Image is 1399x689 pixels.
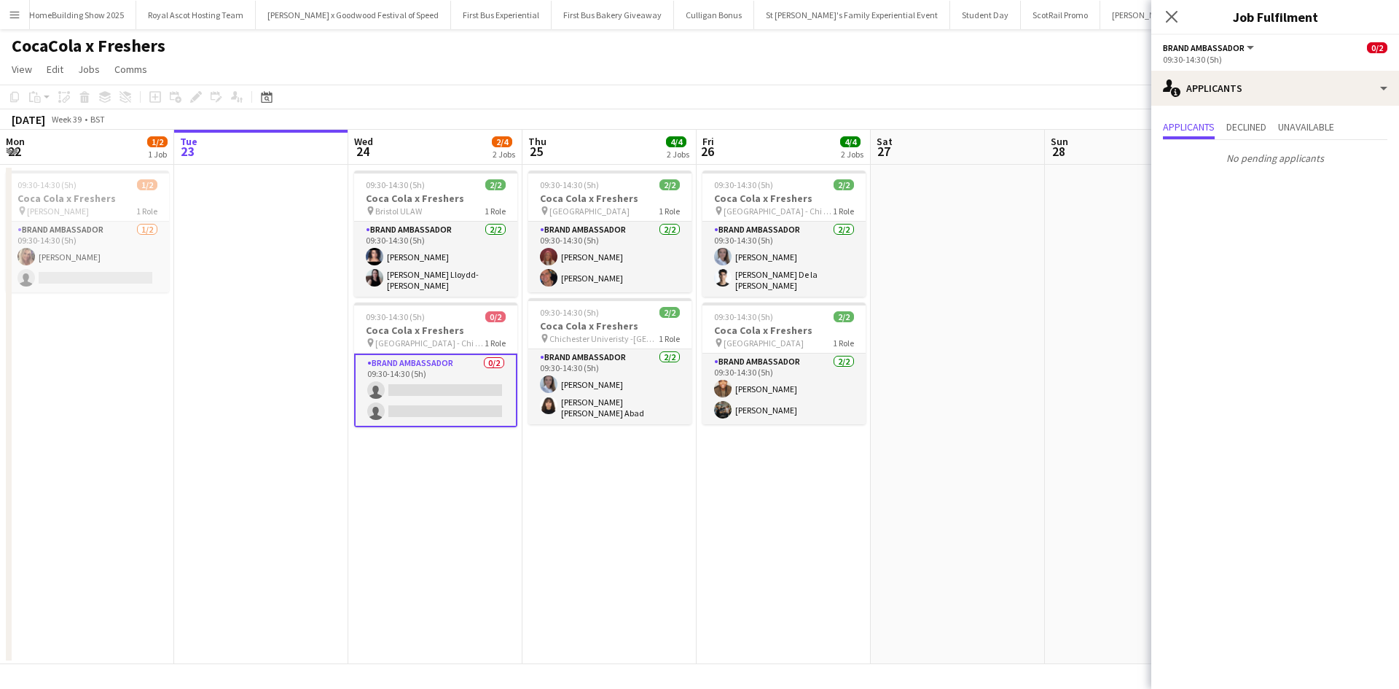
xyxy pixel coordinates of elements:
span: Fri [702,135,714,148]
span: 0/2 [1367,42,1387,53]
span: 4/4 [840,136,861,147]
app-card-role: Brand Ambassador2/209:30-14:30 (5h)[PERSON_NAME][PERSON_NAME] De la [PERSON_NAME] [702,222,866,297]
span: Thu [528,135,546,148]
button: First Bus Bakery Giveaway [552,1,674,29]
p: No pending applicants [1151,146,1399,171]
div: Applicants [1151,71,1399,106]
span: Edit [47,63,63,76]
span: 1/2 [137,179,157,190]
span: Week 39 [48,114,85,125]
div: 2 Jobs [493,149,515,160]
span: Comms [114,63,147,76]
span: 1 Role [833,206,854,217]
h3: Coca Cola x Freshers [528,319,691,332]
span: 09:30-14:30 (5h) [366,311,425,322]
span: 24 [352,143,373,160]
app-job-card: 09:30-14:30 (5h)2/2Coca Cola x Freshers Bristol ULAW1 RoleBrand Ambassador2/209:30-14:30 (5h)[PER... [354,171,517,297]
span: 09:30-14:30 (5h) [540,307,599,318]
button: [PERSON_NAME] x Goodwood Festival of Speed [256,1,451,29]
span: View [12,63,32,76]
span: [GEOGRAPHIC_DATA] [549,206,630,217]
span: 2/2 [659,179,680,190]
h3: Coca Cola x Freshers [702,192,866,205]
span: [GEOGRAPHIC_DATA] - Chi Site NUS [375,338,485,349]
div: [DATE] [12,112,45,127]
span: 09:30-14:30 (5h) [714,311,773,322]
button: Student Day [950,1,1021,29]
span: 23 [178,143,197,160]
span: Brand Ambassador [1163,42,1245,53]
a: View [6,60,38,79]
h3: Coca Cola x Freshers [6,192,169,205]
div: BST [90,114,105,125]
div: 2 Jobs [667,149,689,160]
span: 09:30-14:30 (5h) [540,179,599,190]
span: 1 Role [659,206,680,217]
span: Wed [354,135,373,148]
app-job-card: 09:30-14:30 (5h)2/2Coca Cola x Freshers Chichester Univeristy -[GEOGRAPHIC_DATA] BAX1 RoleBrand A... [528,298,691,424]
app-job-card: 09:30-14:30 (5h)2/2Coca Cola x Freshers [GEOGRAPHIC_DATA]1 RoleBrand Ambassador2/209:30-14:30 (5h... [702,303,866,424]
span: 1 Role [659,333,680,344]
span: Sun [1051,135,1068,148]
div: 09:30-14:30 (5h) [1163,54,1387,65]
button: Brand Ambassador [1163,42,1256,53]
span: 0/2 [485,311,506,322]
button: [PERSON_NAME] TripAdvisor Dog Event [1100,1,1268,29]
h3: Job Fulfilment [1151,7,1399,26]
span: Sat [877,135,893,148]
app-job-card: 09:30-14:30 (5h)0/2Coca Cola x Freshers [GEOGRAPHIC_DATA] - Chi Site NUS1 RoleBrand Ambassador0/2... [354,303,517,427]
span: 2/2 [659,307,680,318]
span: 2/2 [834,311,854,322]
span: 09:30-14:30 (5h) [714,179,773,190]
span: 28 [1049,143,1068,160]
div: 2 Jobs [841,149,863,160]
span: 26 [700,143,714,160]
app-card-role: Brand Ambassador2/209:30-14:30 (5h)[PERSON_NAME][PERSON_NAME] [528,222,691,292]
span: 25 [526,143,546,160]
a: Jobs [72,60,106,79]
app-card-role: Brand Ambassador2/209:30-14:30 (5h)[PERSON_NAME][PERSON_NAME] [702,354,866,424]
span: 09:30-14:30 (5h) [366,179,425,190]
span: Declined [1226,122,1266,132]
span: [GEOGRAPHIC_DATA] - Chi Site BAX [724,206,833,217]
span: 2/2 [485,179,506,190]
span: 09:30-14:30 (5h) [17,179,77,190]
span: 1 Role [136,206,157,217]
h3: Coca Cola x Freshers [528,192,691,205]
button: St [PERSON_NAME]'s Family Experiential Event [754,1,950,29]
span: [GEOGRAPHIC_DATA] [724,338,804,349]
span: Unavailable [1278,122,1334,132]
a: Comms [109,60,153,79]
app-job-card: 09:30-14:30 (5h)2/2Coca Cola x Freshers [GEOGRAPHIC_DATA] - Chi Site BAX1 RoleBrand Ambassador2/2... [702,171,866,297]
span: 2/4 [492,136,512,147]
span: Tue [180,135,197,148]
span: 27 [874,143,893,160]
span: Chichester Univeristy -[GEOGRAPHIC_DATA] BAX [549,333,659,344]
app-job-card: 09:30-14:30 (5h)2/2Coca Cola x Freshers [GEOGRAPHIC_DATA]1 RoleBrand Ambassador2/209:30-14:30 (5h... [528,171,691,292]
button: Culligan Bonus [674,1,754,29]
a: Edit [41,60,69,79]
button: First Bus Experiential [451,1,552,29]
span: 22 [4,143,25,160]
h3: Coca Cola x Freshers [354,324,517,337]
div: 1 Job [148,149,167,160]
button: ScotRail Promo [1021,1,1100,29]
app-card-role: Brand Ambassador2/209:30-14:30 (5h)[PERSON_NAME][PERSON_NAME] [PERSON_NAME] Abad [528,349,691,424]
span: Jobs [78,63,100,76]
app-card-role: Brand Ambassador1/209:30-14:30 (5h)[PERSON_NAME] [6,222,169,292]
app-card-role: Brand Ambassador2/209:30-14:30 (5h)[PERSON_NAME][PERSON_NAME] Lloydd-[PERSON_NAME] [354,222,517,297]
span: [PERSON_NAME] [27,206,89,217]
span: 4/4 [666,136,686,147]
h1: CocaCola x Freshers [12,35,165,57]
h3: Coca Cola x Freshers [354,192,517,205]
span: 1/2 [147,136,168,147]
span: 2/2 [834,179,854,190]
span: Bristol ULAW [375,206,422,217]
app-job-card: 09:30-14:30 (5h)1/2Coca Cola x Freshers [PERSON_NAME]1 RoleBrand Ambassador1/209:30-14:30 (5h)[PE... [6,171,169,292]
